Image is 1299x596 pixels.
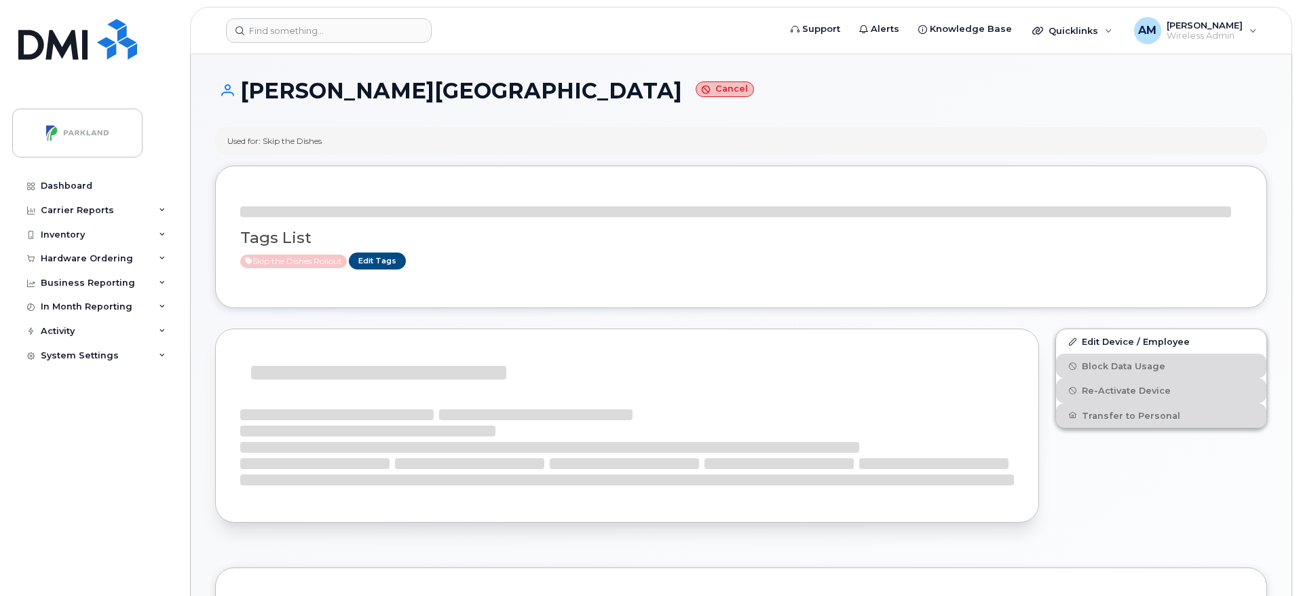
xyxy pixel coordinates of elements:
a: Edit Device / Employee [1056,329,1266,354]
small: Cancel [696,81,754,97]
button: Re-Activate Device [1056,378,1266,403]
h1: [PERSON_NAME][GEOGRAPHIC_DATA] [215,79,1267,103]
div: Used for: Skip the Dishes [227,135,322,147]
span: Re-Activate Device [1082,386,1171,396]
a: Edit Tags [349,253,406,269]
button: Block Data Usage [1056,354,1266,378]
button: Transfer to Personal [1056,403,1266,428]
h3: Tags List [240,229,1242,246]
span: Active [240,255,347,268]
